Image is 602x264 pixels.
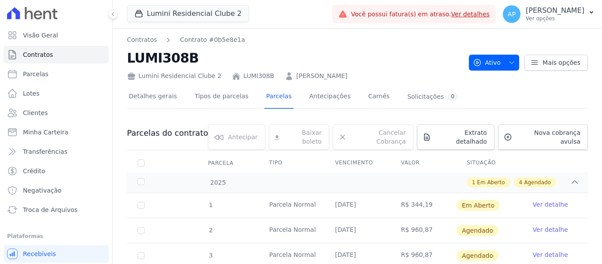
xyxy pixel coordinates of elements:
[23,167,45,175] span: Crédito
[127,128,208,138] h3: Parcelas do contrato
[127,86,179,109] a: Detalhes gerais
[4,26,109,44] a: Visão Geral
[259,193,324,218] td: Parcela Normal
[259,154,324,172] th: Tipo
[23,89,40,98] span: Lotes
[324,218,390,243] td: [DATE]
[127,35,245,45] nav: Breadcrumb
[243,71,274,81] a: LUMI308B
[137,202,145,209] input: default
[533,250,568,259] a: Ver detalhe
[508,11,516,17] span: AP
[390,218,456,243] td: R$ 960,87
[23,31,58,40] span: Visão Geral
[127,35,462,45] nav: Breadcrumb
[23,147,67,156] span: Transferências
[526,6,584,15] p: [PERSON_NAME]
[4,104,109,122] a: Clientes
[4,245,109,263] a: Recebíveis
[137,252,145,259] input: default
[417,124,494,150] a: Extrato detalhado
[496,2,602,26] button: AP [PERSON_NAME] Ver opções
[533,200,568,209] a: Ver detalhe
[4,162,109,180] a: Crédito
[477,178,505,186] span: Em Aberto
[472,178,476,186] span: 1
[516,128,580,146] span: Nova cobrança avulsa
[4,123,109,141] a: Minha Carteira
[4,143,109,160] a: Transferências
[451,11,490,18] a: Ver detalhes
[456,154,522,172] th: Situação
[23,249,56,258] span: Recebíveis
[457,200,500,211] span: Em Aberto
[351,10,490,19] span: Você possui fatura(s) em atraso.
[259,218,324,243] td: Parcela Normal
[447,93,458,101] div: 0
[23,186,62,195] span: Negativação
[324,154,390,172] th: Vencimento
[23,128,68,137] span: Minha Carteira
[296,71,347,81] a: [PERSON_NAME]
[127,71,221,81] div: Lumini Residencial Clube 2
[366,86,391,109] a: Carnês
[526,15,584,22] p: Ver opções
[519,178,523,186] span: 4
[197,154,244,172] div: Parcela
[407,93,458,101] div: Solicitações
[524,55,588,71] a: Mais opções
[127,35,157,45] a: Contratos
[180,35,245,45] a: Contrato #0b5e8e1a
[469,55,520,71] button: Ativo
[4,85,109,102] a: Lotes
[23,205,78,214] span: Troca de Arquivos
[4,201,109,219] a: Troca de Arquivos
[23,50,53,59] span: Contratos
[4,182,109,199] a: Negativação
[533,225,568,234] a: Ver detalhe
[137,227,145,234] input: default
[457,250,498,261] span: Agendado
[127,5,249,22] button: Lumini Residencial Clube 2
[23,108,48,117] span: Clientes
[4,46,109,63] a: Contratos
[390,193,456,218] td: R$ 344,19
[23,70,48,78] span: Parcelas
[208,252,213,259] span: 3
[7,231,105,242] div: Plataformas
[127,48,462,68] h2: LUMI308B
[473,55,501,71] span: Ativo
[390,154,456,172] th: Valor
[435,128,487,146] span: Extrato detalhado
[498,124,588,150] a: Nova cobrança avulsa
[208,201,213,208] span: 1
[208,227,213,234] span: 2
[543,58,580,67] span: Mais opções
[264,86,294,109] a: Parcelas
[524,178,551,186] span: Agendado
[324,193,390,218] td: [DATE]
[457,225,498,236] span: Agendado
[193,86,250,109] a: Tipos de parcelas
[4,65,109,83] a: Parcelas
[308,86,353,109] a: Antecipações
[405,86,460,109] a: Solicitações0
